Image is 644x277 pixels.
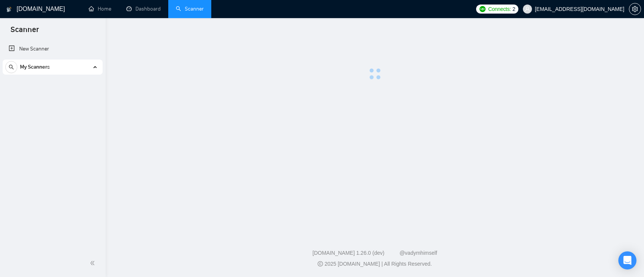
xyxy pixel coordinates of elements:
a: @vadymhimself [400,250,437,256]
img: logo [6,3,12,15]
span: Connects: [488,5,511,13]
img: upwork-logo.png [480,6,486,12]
li: My Scanners [3,60,103,78]
li: New Scanner [3,41,103,57]
span: Scanner [5,24,45,40]
a: homeHome [89,6,111,12]
a: setting [629,6,641,12]
span: My Scanners [20,60,50,75]
span: double-left [90,259,97,267]
div: 2025 [DOMAIN_NAME] | All Rights Reserved. [112,260,638,268]
span: user [525,6,530,12]
button: setting [629,3,641,15]
button: search [5,61,17,73]
span: search [6,64,17,70]
div: Open Intercom Messenger [618,251,636,269]
a: [DOMAIN_NAME] 1.26.0 (dev) [312,250,384,256]
a: dashboardDashboard [126,6,161,12]
span: 2 [512,5,515,13]
a: searchScanner [176,6,204,12]
span: copyright [318,261,323,266]
a: New Scanner [9,41,97,57]
span: setting [629,6,641,12]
